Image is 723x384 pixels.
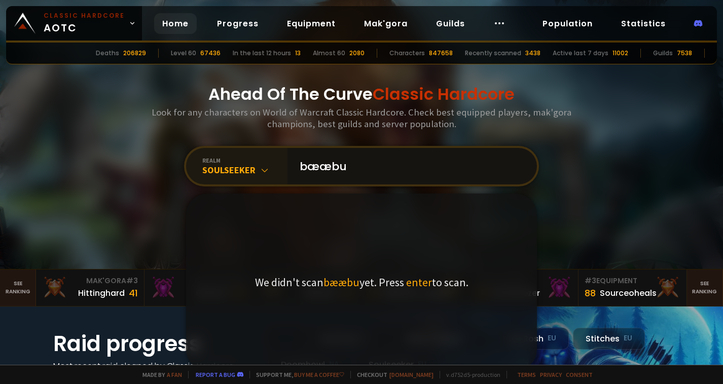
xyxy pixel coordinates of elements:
[208,82,515,106] h1: Ahead Of The Curve
[53,328,256,360] h1: Raid progress
[579,270,687,306] a: #3Equipment88Sourceoheals
[429,49,453,58] div: 847658
[294,148,525,184] input: Search a character...
[585,276,680,286] div: Equipment
[151,276,246,286] div: Mak'Gora
[96,49,119,58] div: Deaths
[200,49,221,58] div: 67436
[613,13,674,34] a: Statistics
[585,286,596,300] div: 88
[78,287,125,299] div: Hittinghard
[44,11,125,35] span: AOTC
[389,49,425,58] div: Characters
[525,49,540,58] div: 3438
[36,270,144,306] a: Mak'Gora#3Hittinghard41
[323,275,359,289] span: bææbu
[687,270,723,306] a: Seeranking
[653,49,673,58] div: Guilds
[389,371,433,378] a: [DOMAIN_NAME]
[624,333,632,343] small: EU
[349,49,365,58] div: 2080
[294,371,344,378] a: Buy me a coffee
[123,49,146,58] div: 206829
[573,328,645,350] div: Stitches
[233,49,291,58] div: In the last 12 hours
[373,83,515,105] span: Classic Hardcore
[517,371,536,378] a: Terms
[612,49,628,58] div: 11002
[42,276,138,286] div: Mak'Gora
[129,286,138,300] div: 41
[154,13,197,34] a: Home
[202,164,287,176] div: Soulseeker
[167,371,182,378] a: a fan
[202,157,287,164] div: realm
[249,371,344,378] span: Support me,
[566,371,593,378] a: Consent
[677,49,692,58] div: 7538
[548,333,556,343] small: EU
[171,49,196,58] div: Level 60
[255,275,468,289] p: We didn't scan yet. Press to scan.
[406,275,432,289] span: enter
[350,371,433,378] span: Checkout
[136,371,182,378] span: Made by
[313,49,345,58] div: Almost 60
[534,13,601,34] a: Population
[585,276,596,286] span: # 3
[44,11,125,20] small: Classic Hardcore
[440,371,500,378] span: v. d752d5 - production
[279,13,344,34] a: Equipment
[144,270,253,306] a: Mak'Gora#2Rivench100
[540,371,562,378] a: Privacy
[209,13,267,34] a: Progress
[126,276,138,286] span: # 3
[196,371,235,378] a: Report a bug
[465,49,521,58] div: Recently scanned
[295,49,301,58] div: 13
[6,6,142,41] a: Classic HardcoreAOTC
[600,287,657,299] div: Sourceoheals
[356,13,416,34] a: Mak'gora
[148,106,575,130] h3: Look for any characters on World of Warcraft Classic Hardcore. Check best equipped players, mak'g...
[428,13,473,34] a: Guilds
[553,49,608,58] div: Active last 7 days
